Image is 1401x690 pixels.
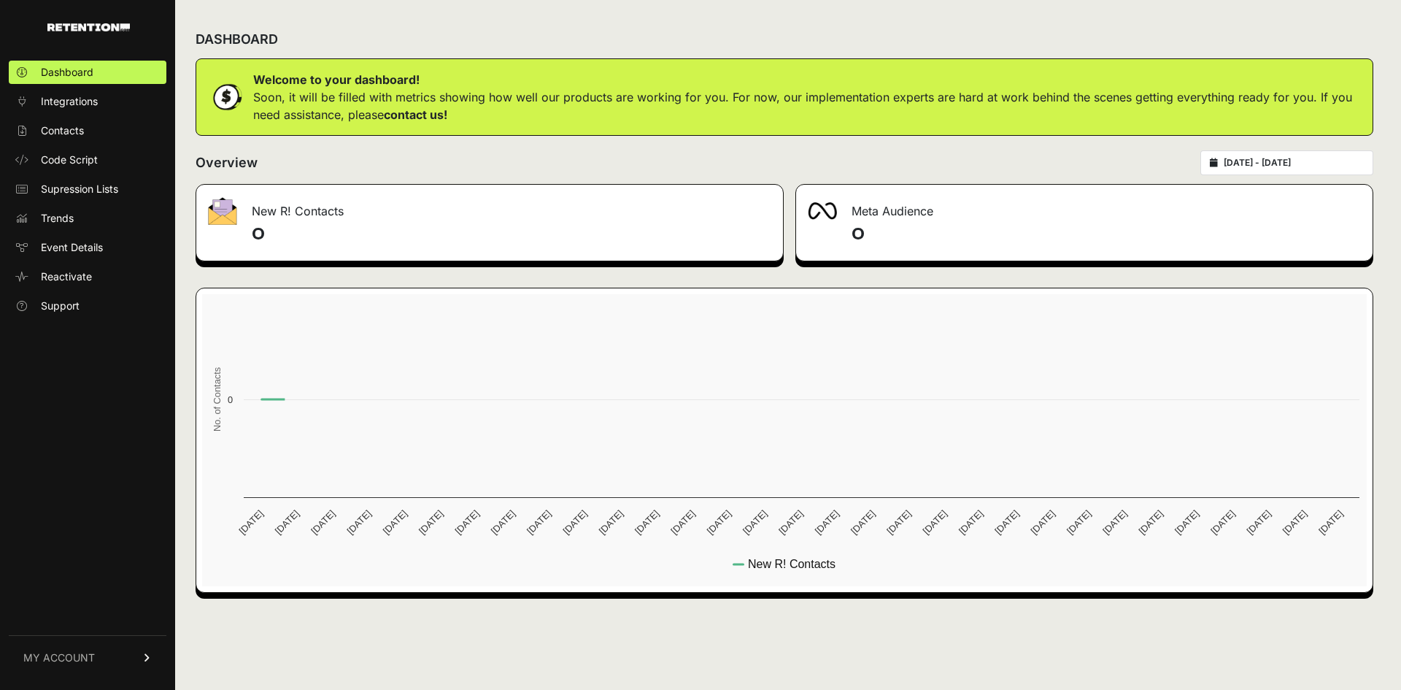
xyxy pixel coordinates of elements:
[849,508,877,537] text: [DATE]
[813,508,841,537] text: [DATE]
[884,508,913,537] text: [DATE]
[41,182,118,196] span: Supression Lists
[344,508,373,537] text: [DATE]
[381,508,409,537] text: [DATE]
[1029,508,1057,537] text: [DATE]
[808,202,837,220] img: fa-meta-2f981b61bb99beabf952f7030308934f19ce035c18b003e963880cc3fabeebb7.png
[705,508,733,537] text: [DATE]
[196,29,278,50] h2: DASHBOARD
[9,148,166,172] a: Code Script
[41,94,98,109] span: Integrations
[921,508,949,537] text: [DATE]
[452,508,481,537] text: [DATE]
[9,119,166,142] a: Contacts
[796,185,1373,229] div: Meta Audience
[1100,508,1129,537] text: [DATE]
[41,211,74,226] span: Trends
[212,367,223,432] text: No. of Contacts
[9,177,166,201] a: Supression Lists
[9,207,166,230] a: Trends
[208,79,244,115] img: dollar-coin-05c43ed7efb7bc0c12610022525b4bbbb207c7efeef5aecc26f025e68dcafac9.png
[1281,508,1309,537] text: [DATE]
[41,65,93,80] span: Dashboard
[41,269,92,284] span: Reactivate
[237,508,266,537] text: [DATE]
[253,72,420,87] strong: Welcome to your dashboard!
[1065,508,1093,537] text: [DATE]
[9,61,166,84] a: Dashboard
[208,197,237,225] img: fa-envelope-19ae18322b30453b285274b1b8af3d052b27d846a4fbe8435d1a52b978f639a2.png
[852,223,1361,246] h4: 0
[9,265,166,288] a: Reactivate
[273,508,301,537] text: [DATE]
[1245,508,1273,537] text: [DATE]
[47,23,130,31] img: Retention.com
[417,508,445,537] text: [DATE]
[748,558,835,570] text: New R! Contacts
[41,240,103,255] span: Event Details
[9,90,166,113] a: Integrations
[196,153,258,173] h2: Overview
[992,508,1021,537] text: [DATE]
[668,508,697,537] text: [DATE]
[41,153,98,167] span: Code Script
[489,508,517,537] text: [DATE]
[1316,508,1345,537] text: [DATE]
[633,508,661,537] text: [DATE]
[9,635,166,680] a: MY ACCOUNT
[309,508,337,537] text: [DATE]
[1173,508,1201,537] text: [DATE]
[776,508,805,537] text: [DATE]
[9,236,166,259] a: Event Details
[9,294,166,318] a: Support
[253,88,1361,123] p: Soon, it will be filled with metrics showing how well our products are working for you. For now, ...
[525,508,553,537] text: [DATE]
[196,185,783,229] div: New R! Contacts
[41,123,84,138] span: Contacts
[597,508,625,537] text: [DATE]
[560,508,589,537] text: [DATE]
[23,651,95,665] span: MY ACCOUNT
[1137,508,1165,537] text: [DATE]
[384,107,447,122] a: contact us!
[252,223,771,246] h4: 0
[228,394,233,405] text: 0
[957,508,985,537] text: [DATE]
[41,299,80,313] span: Support
[741,508,769,537] text: [DATE]
[1208,508,1237,537] text: [DATE]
